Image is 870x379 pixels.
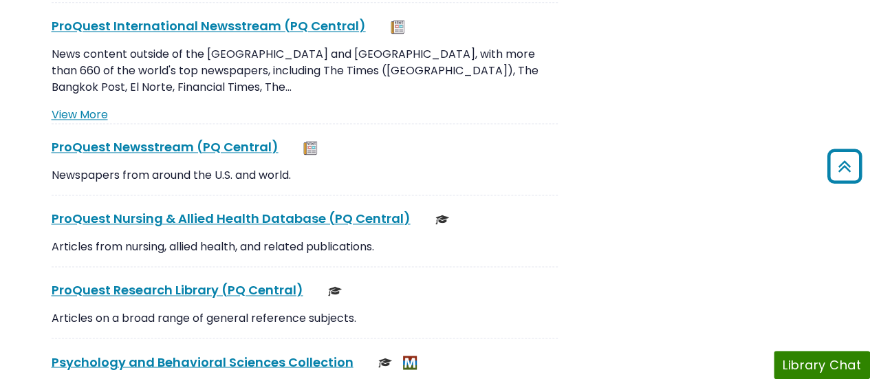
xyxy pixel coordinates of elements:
a: ProQuest Research Library (PQ Central) [52,281,303,299]
img: MeL (Michigan electronic Library) [403,356,417,369]
a: ProQuest International Newsstream (PQ Central) [52,17,366,34]
a: Back to Top [823,155,867,177]
button: Library Chat [774,351,870,379]
a: ProQuest Newsstream (PQ Central) [52,138,279,155]
a: ProQuest Nursing & Allied Health Database (PQ Central) [52,210,411,227]
img: Newspapers [391,20,404,34]
a: View More [52,107,108,122]
a: Psychology and Behavioral Sciences Collection [52,353,354,370]
img: Scholarly or Peer Reviewed [378,356,392,369]
img: Scholarly or Peer Reviewed [328,284,342,298]
p: Articles on a broad range of general reference subjects. [52,310,558,327]
p: News content outside of the [GEOGRAPHIC_DATA] and [GEOGRAPHIC_DATA], with more than 660 of the wo... [52,46,558,96]
img: Newspapers [303,141,317,155]
p: Articles from nursing, allied health, and related publications. [52,239,558,255]
img: Scholarly or Peer Reviewed [435,213,449,226]
p: Newspapers from around the U.S. and world. [52,167,558,184]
